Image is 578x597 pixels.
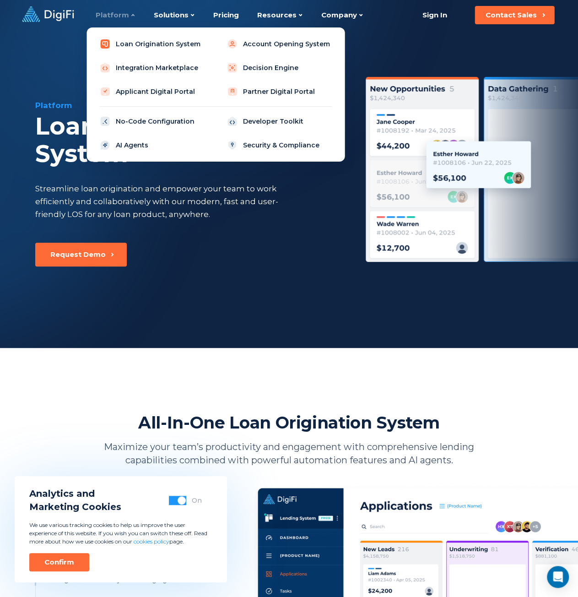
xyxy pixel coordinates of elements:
[221,136,337,154] a: Security & Compliance
[547,566,569,588] div: Open Intercom Messenger
[94,59,210,77] a: Integration Marketplace
[94,35,210,53] a: Loan Origination System
[35,100,343,111] div: Platform
[94,82,210,101] a: Applicant Digital Portal
[50,250,106,259] div: Request Demo
[44,558,74,567] div: Confirm
[221,112,337,130] a: Developer Toolkit
[35,182,295,221] div: Streamline loan origination and empower your team to work efficiently and collaboratively with ou...
[29,500,121,514] span: Marketing Cookies
[35,243,127,266] button: Request Demo
[94,112,210,130] a: No-Code Configuration
[192,496,202,505] div: On
[486,11,537,20] div: Contact Sales
[29,553,89,571] button: Confirm
[411,6,458,24] a: Sign In
[138,412,440,433] h2: All-In-One Loan Origination System
[134,538,169,545] a: cookies policy
[221,82,337,101] a: Partner Digital Portal
[29,521,212,546] p: We use various tracking cookies to help us improve the user experience of this website. If you wi...
[35,113,343,168] div: Loan Origination System
[29,487,121,500] span: Analytics and
[475,6,554,24] button: Contact Sales
[90,440,488,467] p: Maximize your team’s productivity and engagement with comprehensive lending capabilities combined...
[94,136,210,154] a: AI Agents
[221,59,337,77] a: Decision Engine
[221,35,337,53] a: Account Opening System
